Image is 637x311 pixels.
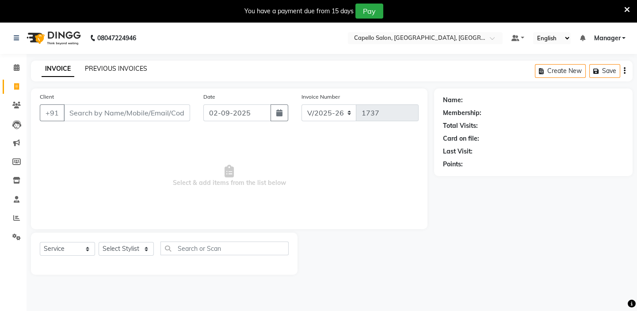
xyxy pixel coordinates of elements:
[443,134,479,143] div: Card on file:
[594,34,620,43] span: Manager
[589,64,620,78] button: Save
[443,121,478,131] div: Total Visits:
[42,61,74,77] a: INVOICE
[443,147,473,156] div: Last Visit:
[23,26,83,50] img: logo
[443,160,463,169] div: Points:
[160,242,289,255] input: Search or Scan
[85,65,147,73] a: PREVIOUS INVOICES
[443,108,481,118] div: Membership:
[355,4,383,19] button: Pay
[40,132,419,220] span: Select & add items from the list below
[97,26,136,50] b: 08047224946
[244,7,354,16] div: You have a payment due from 15 days
[535,64,586,78] button: Create New
[301,93,340,101] label: Invoice Number
[203,93,215,101] label: Date
[443,96,463,105] div: Name:
[40,104,65,121] button: +91
[64,104,190,121] input: Search by Name/Mobile/Email/Code
[40,93,54,101] label: Client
